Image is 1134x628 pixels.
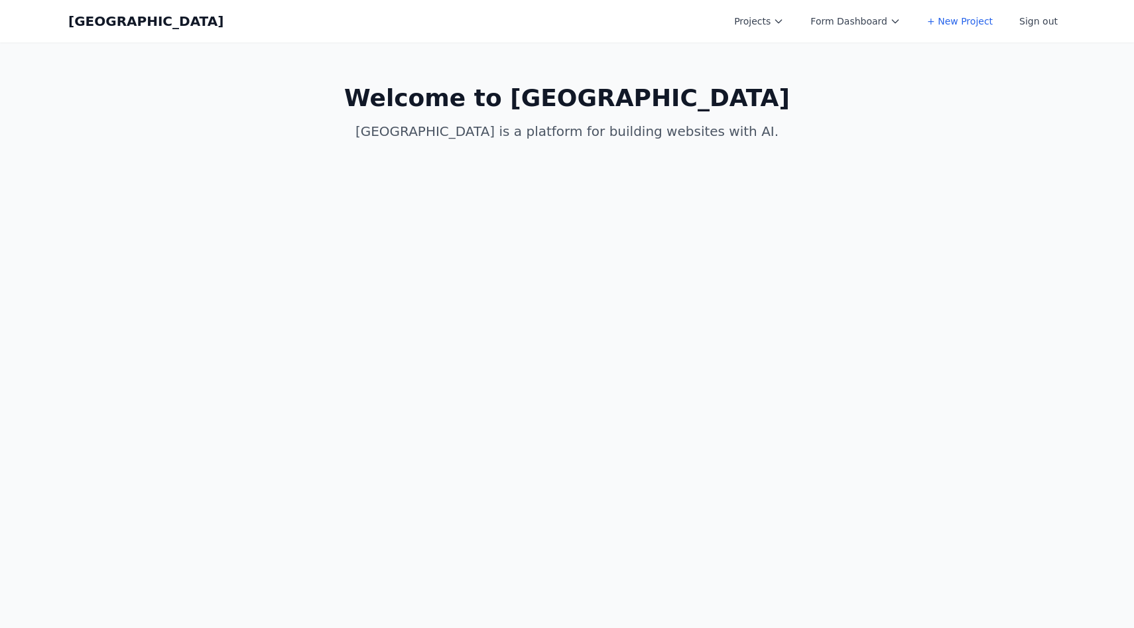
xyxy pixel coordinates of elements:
[312,85,822,111] h1: Welcome to [GEOGRAPHIC_DATA]
[802,9,909,33] button: Form Dashboard
[1011,9,1066,33] button: Sign out
[68,12,223,31] a: [GEOGRAPHIC_DATA]
[312,122,822,141] p: [GEOGRAPHIC_DATA] is a platform for building websites with AI.
[726,9,792,33] button: Projects
[919,9,1001,33] a: + New Project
